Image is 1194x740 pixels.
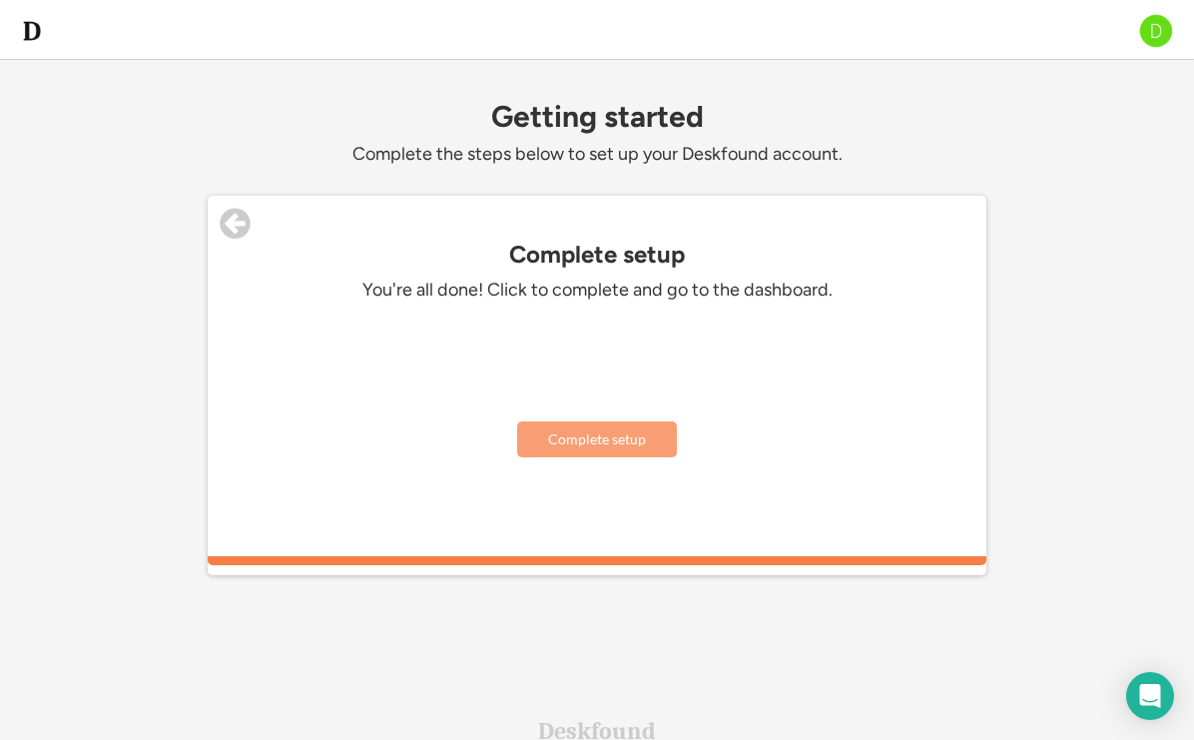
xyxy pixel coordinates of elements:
div: Getting started [208,100,986,133]
div: Complete the steps below to set up your Deskfound account. [208,143,986,166]
button: Complete setup [517,421,677,457]
div: You're all done! Click to complete and go to the dashboard. [298,279,896,302]
div: Open Intercom Messenger [1126,672,1174,720]
div: Complete setup [208,241,986,269]
div: 100% [212,556,982,565]
img: d-whitebg.png [20,19,44,43]
img: D.png [1138,13,1174,49]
